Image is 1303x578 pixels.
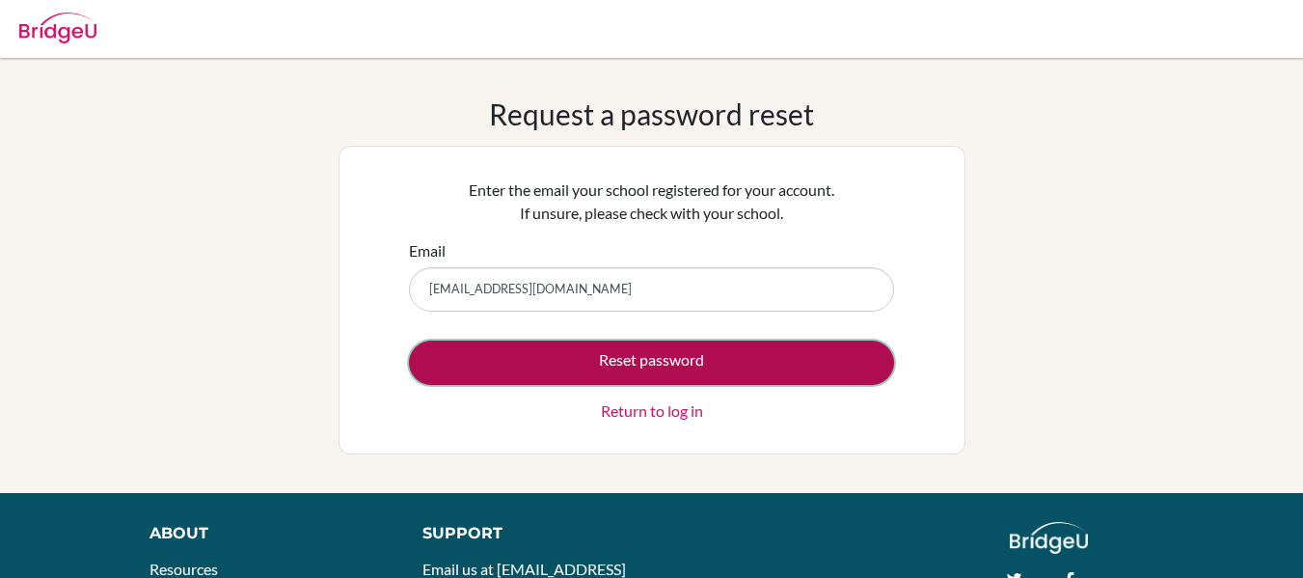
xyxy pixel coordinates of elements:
[19,13,96,43] img: Bridge-U
[409,341,894,385] button: Reset password
[489,96,814,131] h1: Request a password reset
[409,179,894,225] p: Enter the email your school registered for your account. If unsure, please check with your school.
[1010,522,1088,554] img: logo_white@2x-f4f0deed5e89b7ecb1c2cc34c3e3d731f90f0f143d5ea2071677605dd97b5244.png
[149,560,218,578] a: Resources
[409,239,446,262] label: Email
[422,522,633,545] div: Support
[149,522,379,545] div: About
[601,399,703,423] a: Return to log in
